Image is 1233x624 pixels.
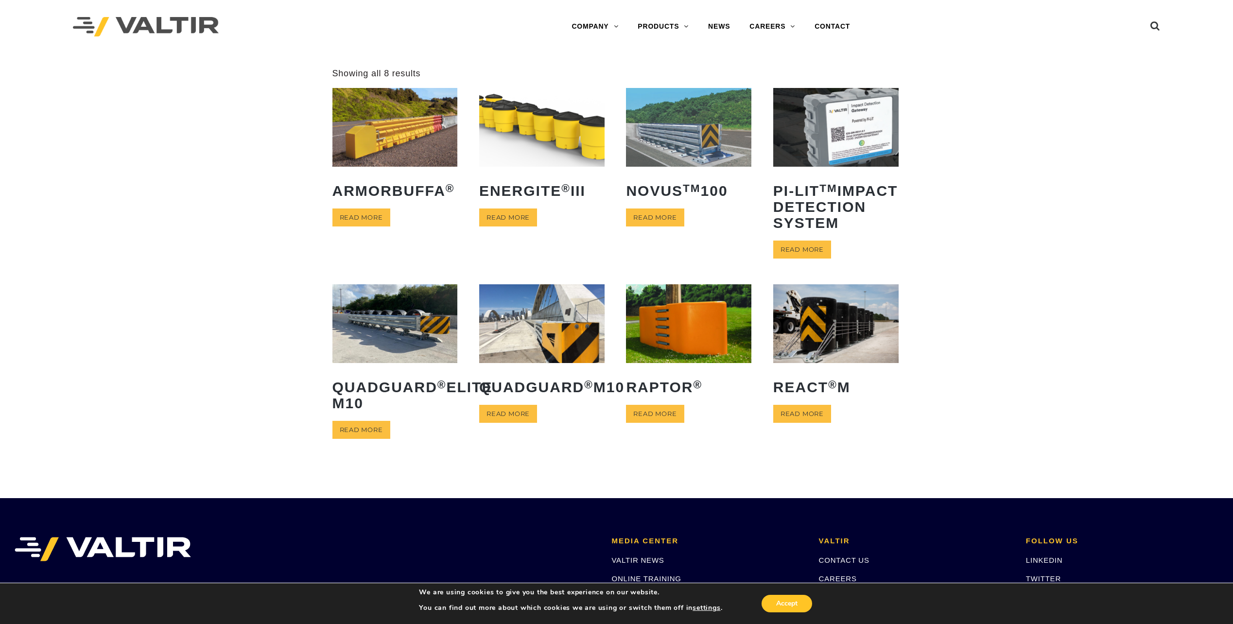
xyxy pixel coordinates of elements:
[626,175,751,206] h2: NOVUS 100
[584,379,593,391] sup: ®
[562,17,628,36] a: COMPANY
[683,182,701,194] sup: TM
[773,284,899,402] a: REACT®M
[479,284,605,402] a: QuadGuard®M10
[1026,574,1061,583] a: TWITTER
[15,537,191,561] img: VALTIR
[740,17,805,36] a: CAREERS
[332,175,458,206] h2: ArmorBuffa
[626,284,751,402] a: RAPTOR®
[626,372,751,402] h2: RAPTOR
[626,88,751,206] a: NOVUSTM100
[693,604,720,612] button: settings
[628,17,698,36] a: PRODUCTS
[773,372,899,402] h2: REACT M
[479,372,605,402] h2: QuadGuard M10
[805,17,860,36] a: CONTACT
[819,537,1011,545] h2: VALTIR
[828,379,837,391] sup: ®
[611,574,681,583] a: ONLINE TRAINING
[419,588,722,597] p: We are using cookies to give you the best experience on our website.
[332,372,458,418] h2: QuadGuard Elite M10
[626,405,684,423] a: Read more about “RAPTOR®”
[332,88,458,206] a: ArmorBuffa®
[773,241,831,259] a: Read more about “PI-LITTM Impact Detection System”
[773,405,831,423] a: Read more about “REACT® M”
[698,17,740,36] a: NEWS
[332,421,390,439] a: Read more about “QuadGuard® Elite M10”
[626,208,684,226] a: Read more about “NOVUSTM 100”
[611,556,664,564] a: VALTIR NEWS
[332,68,421,79] p: Showing all 8 results
[773,88,899,238] a: PI-LITTMImpact Detection System
[479,208,537,226] a: Read more about “ENERGITE® III”
[773,175,899,238] h2: PI-LIT Impact Detection System
[819,556,869,564] a: CONTACT US
[332,284,458,418] a: QuadGuard®Elite M10
[762,595,812,612] button: Accept
[479,405,537,423] a: Read more about “QuadGuard® M10”
[73,17,219,37] img: Valtir
[819,574,857,583] a: CAREERS
[479,88,605,206] a: ENERGITE®III
[694,379,703,391] sup: ®
[446,182,455,194] sup: ®
[1026,537,1218,545] h2: FOLLOW US
[437,379,447,391] sup: ®
[1026,556,1063,564] a: LINKEDIN
[479,175,605,206] h2: ENERGITE III
[611,537,804,545] h2: MEDIA CENTER
[561,182,571,194] sup: ®
[819,182,837,194] sup: TM
[419,604,722,612] p: You can find out more about which cookies we are using or switch them off in .
[332,208,390,226] a: Read more about “ArmorBuffa®”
